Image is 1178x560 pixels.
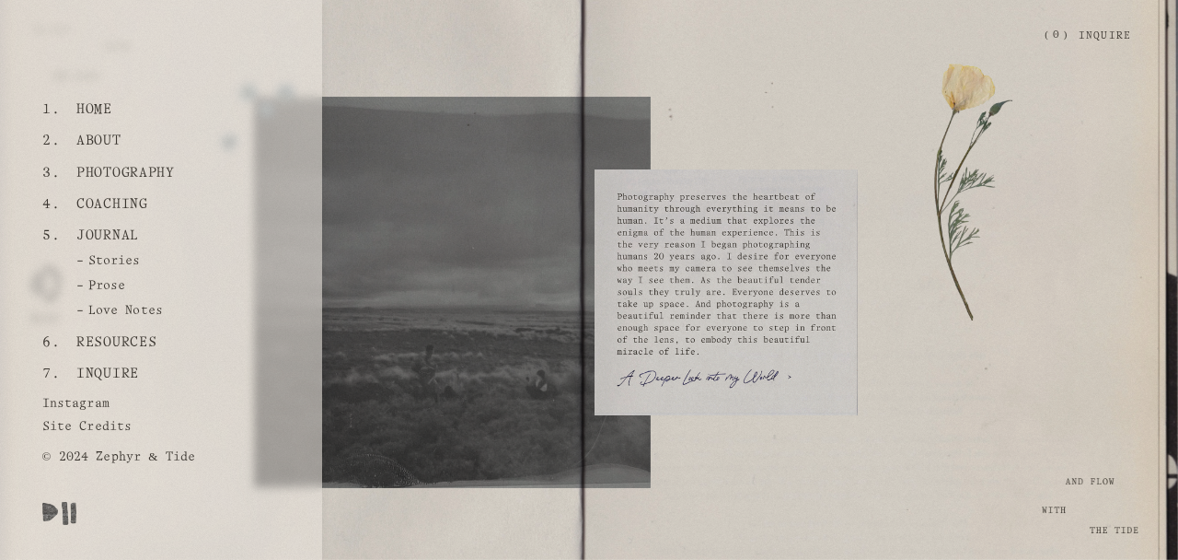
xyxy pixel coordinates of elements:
a: Resources [69,327,163,358]
a: Site Credits [42,413,139,443]
a: 0 items in cart [1045,29,1067,42]
a: About [69,125,128,157]
a: Stories [42,254,147,277]
span: ( [1045,30,1048,40]
a: © 2024 Zephyr & Tide [42,443,202,466]
a: Photography [69,157,181,189]
a: Instagram [42,390,117,413]
a: Inquire [69,358,145,390]
span: ) [1064,30,1068,40]
a: Love Notes [42,304,170,327]
a: Inquire [1079,20,1131,52]
a: Journal [69,220,145,251]
a: Home [69,94,119,125]
span: 0 [1053,30,1059,40]
a: Prose [42,279,133,302]
a: Coaching [69,189,155,220]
